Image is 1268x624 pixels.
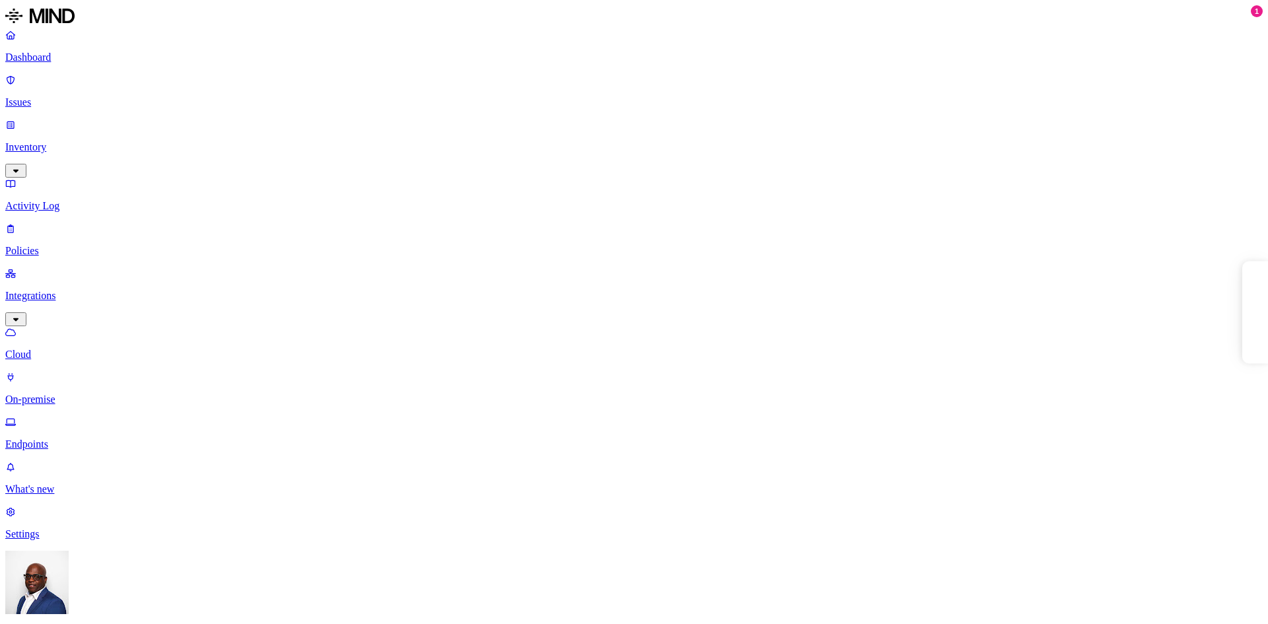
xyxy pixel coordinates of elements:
a: Integrations [5,267,1263,324]
a: On-premise [5,371,1263,405]
a: MIND [5,5,1263,29]
p: Endpoints [5,438,1263,450]
a: Cloud [5,326,1263,361]
p: Dashboard [5,52,1263,63]
a: Issues [5,74,1263,108]
p: Settings [5,528,1263,540]
a: Policies [5,223,1263,257]
p: Integrations [5,290,1263,302]
a: Endpoints [5,416,1263,450]
img: Gregory Thomas [5,551,69,614]
a: Inventory [5,119,1263,176]
p: Issues [5,96,1263,108]
a: Settings [5,506,1263,540]
a: What's new [5,461,1263,495]
p: What's new [5,483,1263,495]
p: Cloud [5,349,1263,361]
p: Inventory [5,141,1263,153]
p: Activity Log [5,200,1263,212]
img: MIND [5,5,75,26]
a: Activity Log [5,178,1263,212]
a: Dashboard [5,29,1263,63]
div: 1 [1251,5,1263,17]
p: On-premise [5,394,1263,405]
p: Policies [5,245,1263,257]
